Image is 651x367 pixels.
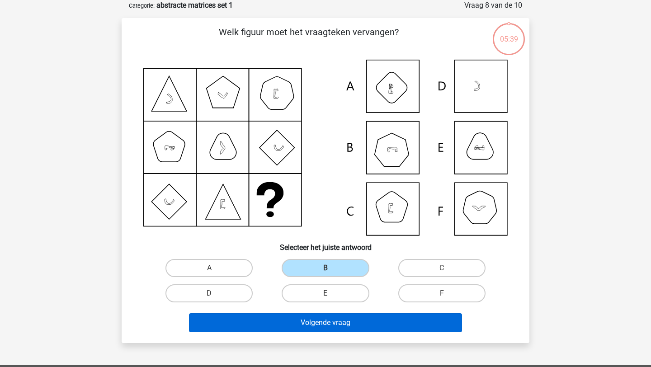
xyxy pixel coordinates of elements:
button: Volgende vraag [189,313,462,332]
div: 05:39 [492,22,526,45]
label: A [165,259,253,277]
p: Welk figuur moet het vraagteken vervangen? [136,25,481,52]
label: B [282,259,369,277]
strong: abstracte matrices set 1 [156,1,233,9]
small: Categorie: [129,2,155,9]
label: E [282,284,369,302]
label: C [398,259,486,277]
label: F [398,284,486,302]
h6: Selecteer het juiste antwoord [136,236,515,252]
label: D [165,284,253,302]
